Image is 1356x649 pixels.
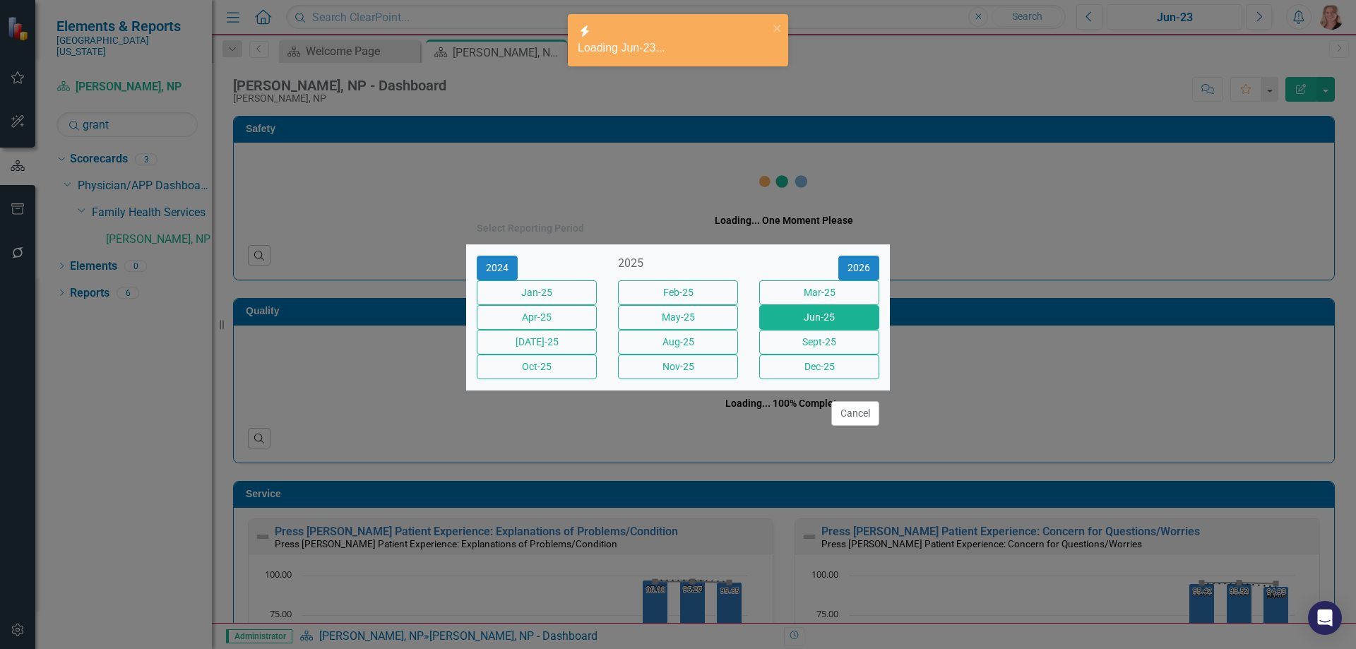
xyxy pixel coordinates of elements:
button: Sept-25 [759,330,879,355]
button: Cancel [831,401,879,426]
button: Aug-25 [618,330,738,355]
div: Loading Jun-23... [578,40,768,56]
button: Apr-25 [477,305,597,330]
div: Open Intercom Messenger [1308,601,1342,635]
button: [DATE]-25 [477,330,597,355]
button: Mar-25 [759,280,879,305]
div: 2025 [618,256,738,272]
button: Feb-25 [618,280,738,305]
div: Select Reporting Period [477,223,584,234]
button: Dec-25 [759,355,879,379]
button: May-25 [618,305,738,330]
button: Jun-25 [759,305,879,330]
button: Nov-25 [618,355,738,379]
button: Jan-25 [477,280,597,305]
button: close [773,20,783,36]
button: 2026 [838,256,879,280]
button: Oct-25 [477,355,597,379]
button: 2024 [477,256,518,280]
